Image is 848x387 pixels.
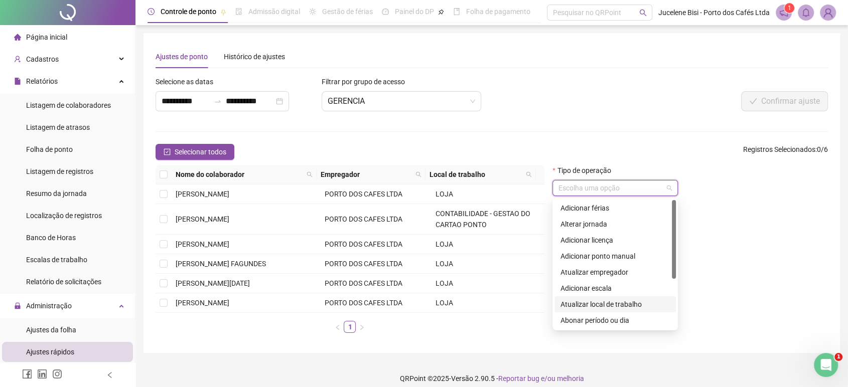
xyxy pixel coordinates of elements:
div: Abonar período ou dia [554,312,676,328]
span: Ajustes rápidos [26,348,74,356]
span: Controle de ponto [161,8,216,16]
span: Versão [451,374,473,382]
span: left [106,371,113,378]
span: left [335,324,341,330]
div: Adicionar licença [554,232,676,248]
span: Relatórios [26,77,58,85]
span: [PERSON_NAME] [176,190,229,198]
span: [PERSON_NAME] [176,215,229,223]
button: left [332,321,344,333]
span: search [526,171,532,177]
img: 84457 [820,5,835,20]
div: Atualizar local de trabalho [560,299,670,310]
span: Cadastros [26,55,59,63]
span: Local de trabalho [430,169,522,180]
div: Adicionar férias [554,200,676,216]
span: Banco de Horas [26,234,76,242]
span: Gestão de férias [322,8,373,16]
button: Selecionar todos [156,144,234,160]
span: notification [779,8,788,17]
span: Jucelene Bisi - Porto dos Cafés Ltda [658,7,770,18]
span: CONTABILIDADE - GESTAO DO CARTAO PONTO [436,210,530,229]
div: Alterar jornada [554,216,676,232]
span: PORTO DOS CAFES LTDA [325,240,402,248]
span: search [307,171,313,177]
span: GERENCIA [328,92,476,111]
span: search [639,9,647,17]
span: pushpin [220,9,226,15]
span: search [413,167,423,182]
div: Alterar jornada [560,219,670,230]
span: [PERSON_NAME] [176,299,229,307]
span: search [305,167,315,182]
span: Empregador [321,169,411,180]
span: Listagem de colaboradores [26,101,111,109]
a: 1 [344,321,355,332]
button: Confirmar ajuste [741,91,828,111]
label: Filtrar por grupo de acesso [322,76,411,87]
span: Resumo da jornada [26,189,87,198]
span: Folha de pagamento [466,8,530,16]
span: pushpin [438,9,444,15]
span: dashboard [382,8,389,15]
span: to [214,97,222,105]
span: Selecionar todos [175,146,226,157]
span: Página inicial [26,33,67,41]
span: 1 [788,5,791,12]
span: clock-circle [148,8,155,15]
div: Atualizar empregador [560,267,670,278]
li: Página anterior [332,321,344,333]
span: swap-right [214,97,222,105]
span: PORTO DOS CAFES LTDA [325,299,402,307]
span: Reportar bug e/ou melhoria [498,374,584,382]
span: PORTO DOS CAFES LTDA [325,215,402,223]
span: PORTO DOS CAFES LTDA [325,279,402,287]
span: Nome do colaborador [176,169,303,180]
span: : 0 / 6 [743,144,828,160]
span: Listagem de atrasos [26,123,90,131]
div: Ajustes de ponto [156,51,208,62]
span: Administração [26,302,72,310]
label: Selecione as datas [156,76,220,87]
span: search [524,167,534,182]
span: linkedin [37,369,47,379]
span: search [415,171,421,177]
span: sun [309,8,316,15]
span: 1 [834,353,842,361]
span: Registros Selecionados [743,145,815,153]
span: Admissão digital [248,8,300,16]
div: Adicionar licença [560,235,670,246]
span: [PERSON_NAME] FAGUNDES [176,260,266,268]
span: right [359,324,365,330]
div: Adicionar escala [554,280,676,296]
span: Relatório de solicitações [26,278,101,286]
span: LOJA [436,279,453,287]
span: Localização de registros [26,212,102,220]
div: Atualizar local de trabalho [554,296,676,312]
sup: 1 [784,3,794,13]
span: Escalas de trabalho [26,256,87,264]
label: Tipo de operação [552,165,617,176]
span: LOJA [436,240,453,248]
span: Painel do DP [395,8,434,16]
span: PORTO DOS CAFES LTDA [325,260,402,268]
span: user-add [14,56,21,63]
span: Folha de ponto [26,145,73,153]
span: LOJA [436,299,453,307]
span: LOJA [436,260,453,268]
span: book [453,8,460,15]
span: Ajustes da folha [26,326,76,334]
li: Próxima página [356,321,368,333]
div: Adicionar ponto manual [560,251,670,262]
span: bell [801,8,810,17]
iframe: Intercom live chat [814,353,838,377]
div: Histórico de ajustes [224,51,285,62]
span: file [14,78,21,85]
div: Adicionar férias [560,203,670,214]
div: Abonar período ou dia [560,315,670,326]
span: file-done [235,8,242,15]
div: Atualizar empregador [554,264,676,280]
span: instagram [52,369,62,379]
div: Adicionar escala [560,283,670,294]
span: lock [14,302,21,309]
